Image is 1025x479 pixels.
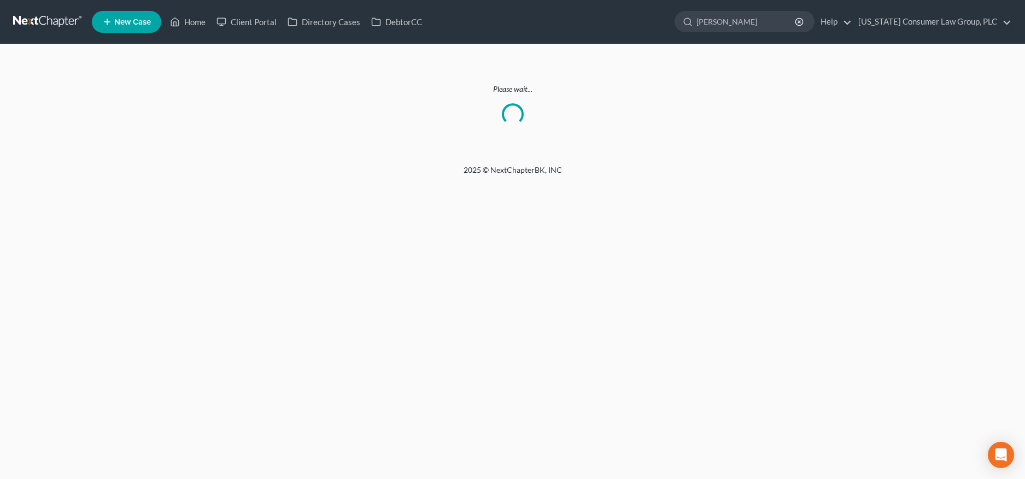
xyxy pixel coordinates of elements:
[165,12,211,32] a: Home
[201,165,824,184] div: 2025 © NextChapterBK, INC
[114,18,151,26] span: New Case
[13,84,1012,95] p: Please wait...
[853,12,1011,32] a: [US_STATE] Consumer Law Group, PLC
[815,12,852,32] a: Help
[366,12,427,32] a: DebtorCC
[696,11,796,32] input: Search by name...
[211,12,282,32] a: Client Portal
[282,12,366,32] a: Directory Cases
[988,442,1014,468] div: Open Intercom Messenger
